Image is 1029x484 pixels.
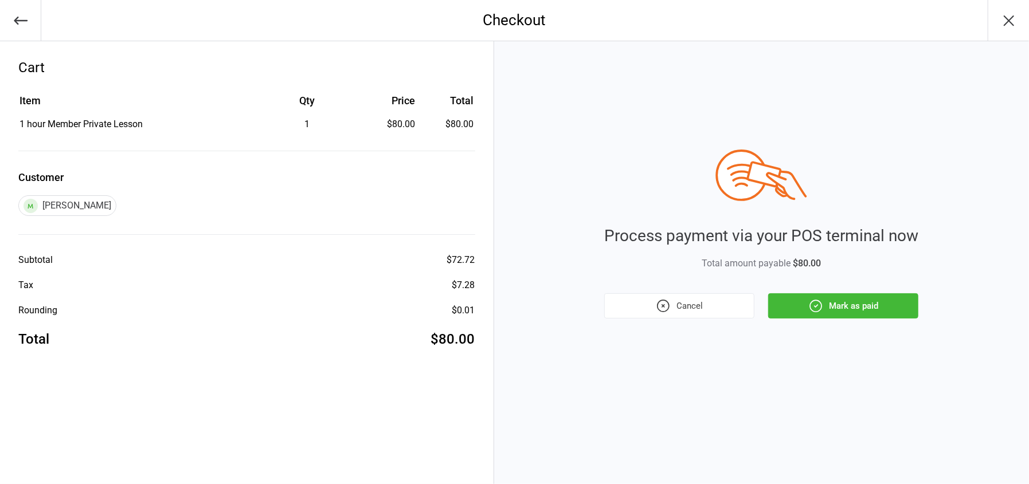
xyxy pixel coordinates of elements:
[18,329,49,349] div: Total
[18,304,57,317] div: Rounding
[257,117,357,131] div: 1
[18,278,33,292] div: Tax
[447,253,475,267] div: $72.72
[793,258,821,269] span: $80.00
[768,293,918,318] button: Mark as paid
[420,93,474,116] th: Total
[452,278,475,292] div: $7.28
[604,293,754,318] button: Cancel
[19,119,143,129] span: 1 hour Member Private Lesson
[18,253,53,267] div: Subtotal
[420,117,474,131] td: $80.00
[358,117,416,131] div: $80.00
[19,93,256,116] th: Item
[431,329,475,349] div: $80.00
[604,224,918,248] div: Process payment via your POS terminal now
[452,304,475,317] div: $0.01
[257,93,357,116] th: Qty
[18,195,116,216] div: [PERSON_NAME]
[18,170,475,185] label: Customer
[18,57,475,78] div: Cart
[604,257,918,270] div: Total amount payable
[358,93,416,108] div: Price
